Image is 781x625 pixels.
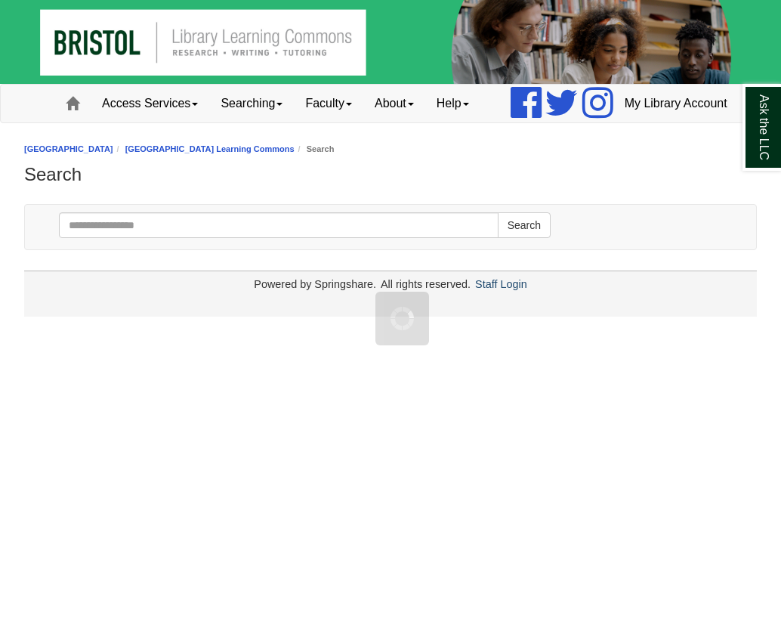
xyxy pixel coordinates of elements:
[378,278,473,290] div: All rights reserved.
[475,278,527,290] a: Staff Login
[24,164,757,185] h1: Search
[425,85,480,122] a: Help
[125,144,295,153] a: [GEOGRAPHIC_DATA] Learning Commons
[390,307,414,330] img: Working...
[24,144,113,153] a: [GEOGRAPHIC_DATA]
[295,142,335,156] li: Search
[613,85,739,122] a: My Library Account
[252,278,378,290] div: Powered by Springshare.
[91,85,209,122] a: Access Services
[209,85,294,122] a: Searching
[363,85,425,122] a: About
[24,142,757,156] nav: breadcrumb
[498,212,551,238] button: Search
[294,85,363,122] a: Faculty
